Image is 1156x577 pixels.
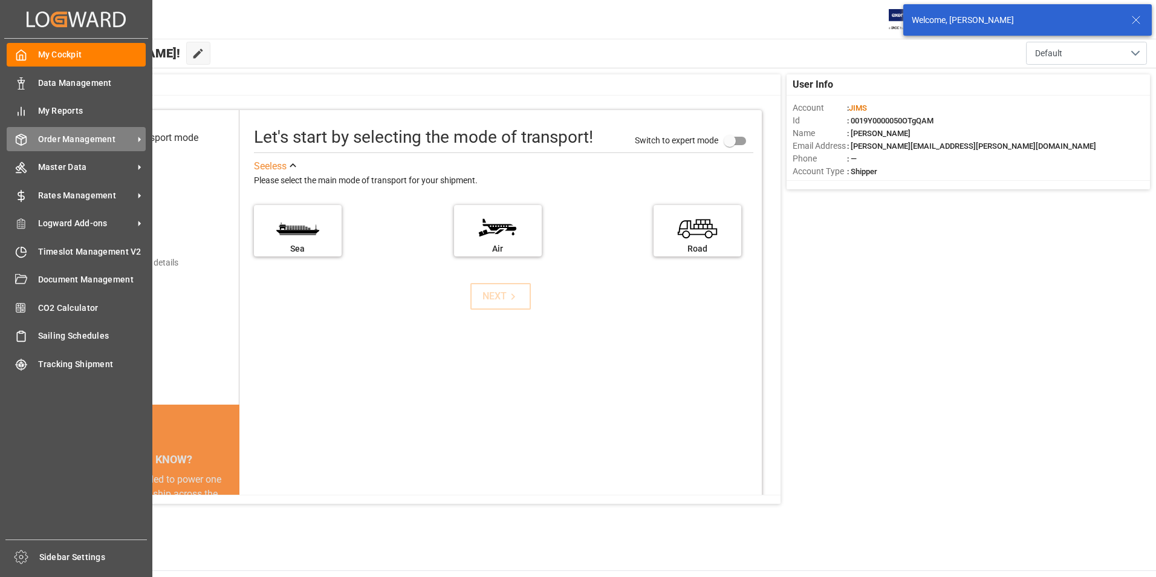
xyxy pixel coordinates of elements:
span: Data Management [38,77,146,90]
span: Sailing Schedules [38,330,146,342]
span: Document Management [38,273,146,286]
div: Road [660,243,735,255]
span: : [PERSON_NAME] [847,129,911,138]
span: My Reports [38,105,146,117]
div: Welcome, [PERSON_NAME] [912,14,1120,27]
button: open menu [1026,42,1147,65]
span: Timeslot Management V2 [38,246,146,258]
span: : [PERSON_NAME][EMAIL_ADDRESS][PERSON_NAME][DOMAIN_NAME] [847,142,1096,151]
span: Master Data [38,161,134,174]
span: : Shipper [847,167,877,176]
span: : [847,103,867,112]
span: Account [793,102,847,114]
span: Id [793,114,847,127]
div: Add shipping details [103,256,178,269]
span: Logward Add-ons [38,217,134,230]
a: My Cockpit [7,43,146,67]
div: See less [254,159,287,174]
span: Name [793,127,847,140]
a: My Reports [7,99,146,123]
span: Order Management [38,133,134,146]
div: Please select the main mode of transport for your shipment. [254,174,753,188]
div: Air [460,243,536,255]
a: Sailing Schedules [7,324,146,348]
button: next slide / item [222,472,239,574]
span: Switch to expert mode [635,135,718,145]
a: CO2 Calculator [7,296,146,319]
span: Default [1035,47,1062,60]
a: Tracking Shipment [7,352,146,376]
span: : 0019Y0000050OTgQAM [847,116,934,125]
img: Exertis%20JAM%20-%20Email%20Logo.jpg_1722504956.jpg [889,9,930,30]
span: Sidebar Settings [39,551,148,564]
span: User Info [793,77,833,92]
span: My Cockpit [38,48,146,61]
div: NEXT [482,289,519,304]
span: CO2 Calculator [38,302,146,315]
span: Tracking Shipment [38,358,146,371]
span: : — [847,154,857,163]
span: Rates Management [38,189,134,202]
span: Hello [PERSON_NAME]! [50,42,180,65]
a: Data Management [7,71,146,94]
div: Sea [260,243,336,255]
button: NEXT [470,283,531,310]
span: Account Type [793,165,847,178]
a: Document Management [7,268,146,292]
a: Timeslot Management V2 [7,240,146,263]
span: Email Address [793,140,847,152]
div: Let's start by selecting the mode of transport! [254,125,593,150]
span: Phone [793,152,847,165]
span: JIMS [849,103,867,112]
